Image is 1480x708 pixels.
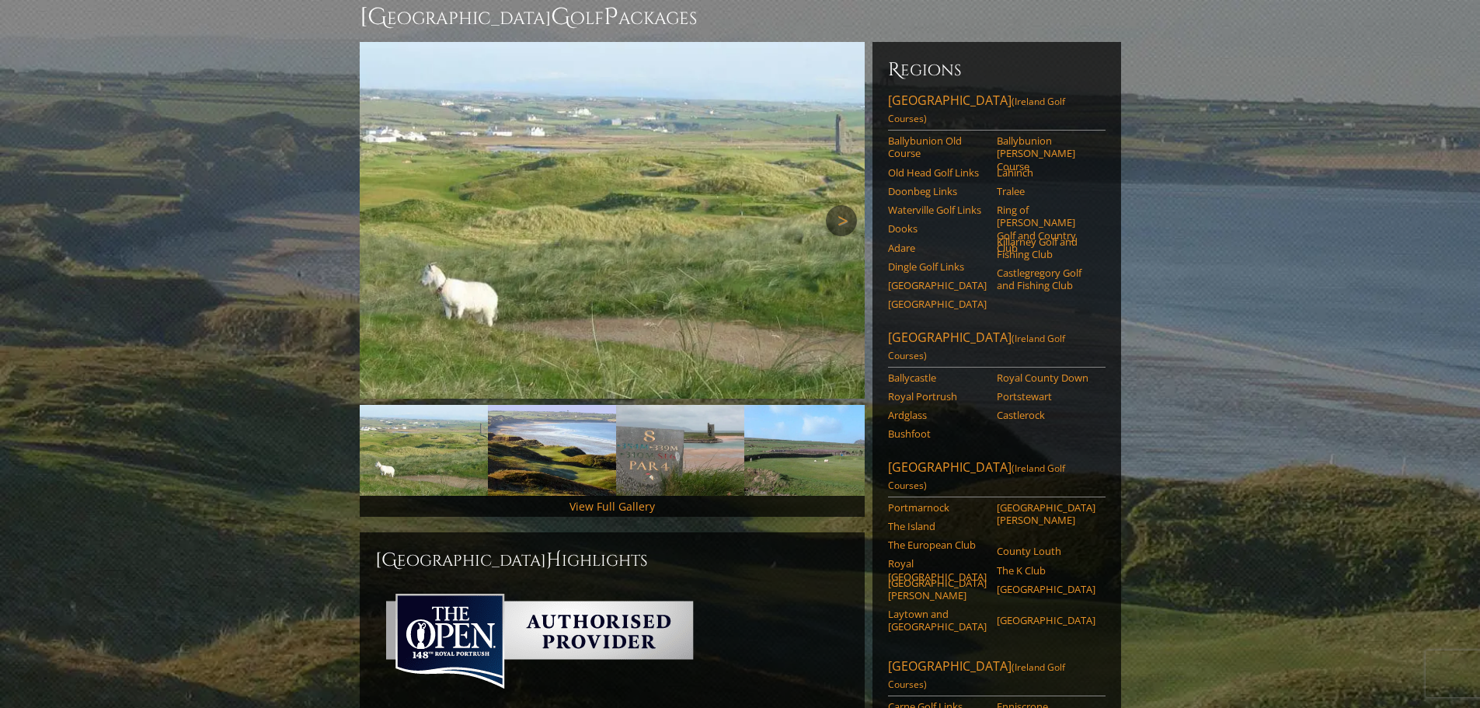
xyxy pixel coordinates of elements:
a: Next [826,205,857,236]
a: County Louth [997,545,1095,557]
a: Dingle Golf Links [888,260,987,273]
a: View Full Gallery [569,499,655,514]
a: Dooks [888,222,987,235]
a: [GEOGRAPHIC_DATA](Ireland Golf Courses) [888,657,1106,696]
a: Portstewart [997,390,1095,403]
span: (Ireland Golf Courses) [888,661,1065,691]
a: [GEOGRAPHIC_DATA](Ireland Golf Courses) [888,92,1106,131]
a: Waterville Golf Links [888,204,987,216]
a: Castlerock [997,409,1095,421]
a: Killarney Golf and Fishing Club [997,235,1095,261]
a: [GEOGRAPHIC_DATA][PERSON_NAME] [997,501,1095,527]
a: [GEOGRAPHIC_DATA](Ireland Golf Courses) [888,459,1106,497]
a: [GEOGRAPHIC_DATA] [888,279,987,291]
a: Royal [GEOGRAPHIC_DATA] [888,557,987,583]
a: Bushfoot [888,427,987,440]
span: (Ireland Golf Courses) [888,332,1065,362]
a: Old Head Golf Links [888,166,987,179]
a: Doonbeg Links [888,185,987,197]
span: P [604,2,618,33]
a: Castlegregory Golf and Fishing Club [997,267,1095,292]
h1: [GEOGRAPHIC_DATA] olf ackages [360,2,1121,33]
a: Ballybunion [PERSON_NAME] Course [997,134,1095,173]
a: Portmarnock [888,501,987,514]
a: The European Club [888,539,987,551]
a: [GEOGRAPHIC_DATA](Ireland Golf Courses) [888,329,1106,368]
span: H [546,548,562,573]
a: Adare [888,242,987,254]
span: (Ireland Golf Courses) [888,462,1065,492]
a: Royal Portrush [888,390,987,403]
a: The Island [888,520,987,532]
a: Tralee [997,185,1095,197]
a: [GEOGRAPHIC_DATA] [997,614,1095,626]
span: (Ireland Golf Courses) [888,95,1065,125]
a: [GEOGRAPHIC_DATA][PERSON_NAME] [888,577,987,602]
a: Ballycastle [888,371,987,384]
h6: Regions [888,58,1106,82]
a: Laytown and [GEOGRAPHIC_DATA] [888,608,987,633]
a: Royal County Down [997,371,1095,384]
a: The K Club [997,564,1095,577]
a: [GEOGRAPHIC_DATA] [888,298,987,310]
a: Ballybunion Old Course [888,134,987,160]
a: Lahinch [997,166,1095,179]
a: Ardglass [888,409,987,421]
a: [GEOGRAPHIC_DATA] [997,583,1095,595]
h2: [GEOGRAPHIC_DATA] ighlights [375,548,849,573]
span: G [551,2,570,33]
a: Ring of [PERSON_NAME] Golf and Country Club [997,204,1095,254]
